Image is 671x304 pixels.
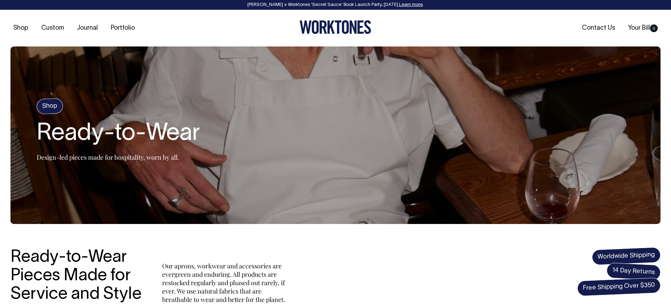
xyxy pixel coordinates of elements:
[36,98,63,114] h4: Shop
[625,22,661,34] a: Your Bill0
[7,2,664,7] div: [PERSON_NAME] × Worktones ‘Secret Sauce’ Book Launch Party, [DATE]. .
[606,262,661,281] span: 14 Day Returns
[577,277,661,296] span: Free Shipping Over $350
[162,262,288,304] p: Our aprons, workwear and accessories are evergreen and enduring. All products are restocked regul...
[74,22,101,34] a: Journal
[10,22,31,34] a: Shop
[592,247,661,265] span: Worldwide Shipping
[38,22,67,34] a: Custom
[37,121,200,147] h1: Ready-to-Wear
[37,153,200,161] p: Design-led pieces made for hospitality, worn by all.
[108,22,138,34] a: Portfolio
[579,22,618,34] a: Contact Us
[650,24,658,32] span: 0
[399,3,423,7] a: Learn more
[10,248,147,304] h3: Ready-to-Wear Pieces Made for Service and Style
